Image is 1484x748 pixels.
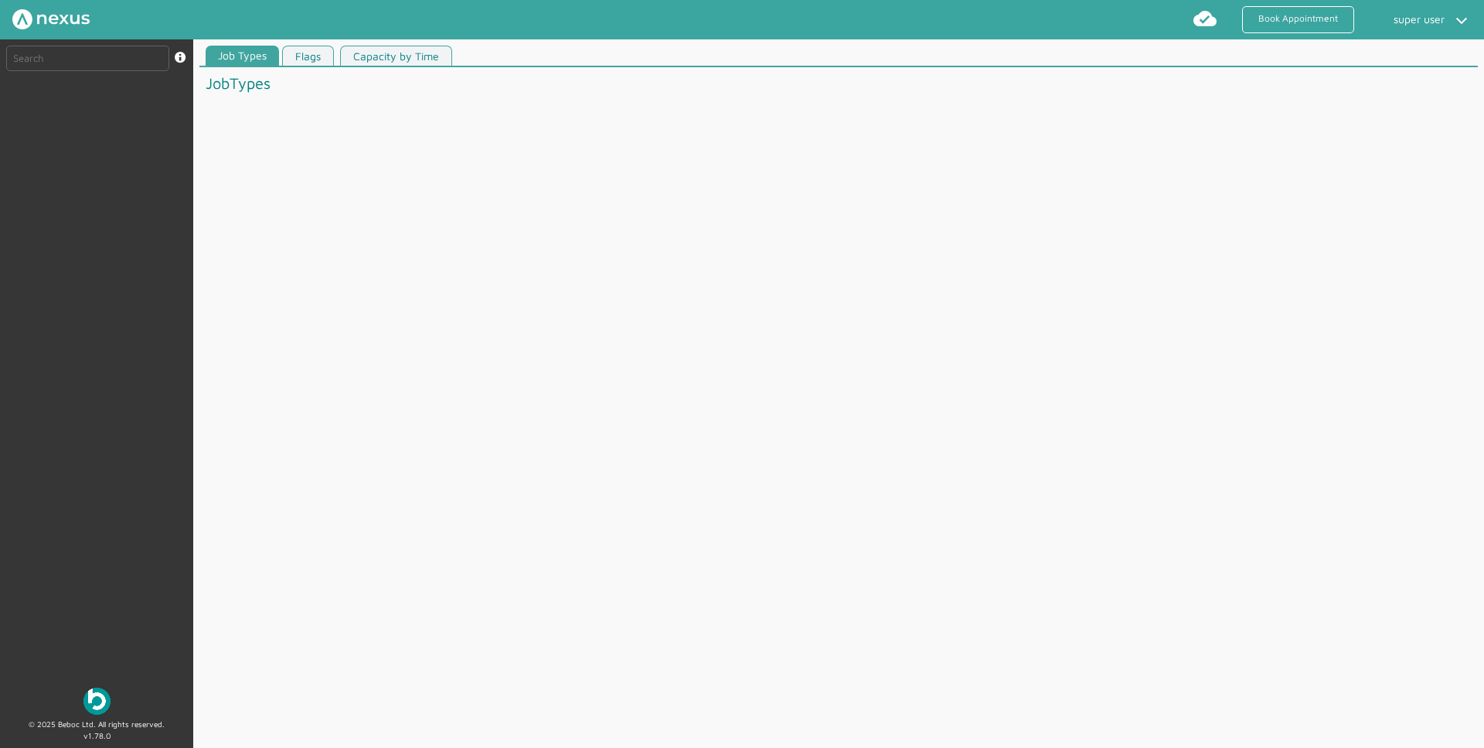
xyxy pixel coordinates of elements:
[6,46,169,71] input: Search by: Ref, PostCode, MPAN, MPRN, Account, Customer
[206,67,836,99] h1: JobTypes
[340,46,452,66] a: Capacity by Time
[206,46,279,66] a: Job Types
[12,9,90,29] img: Nexus
[282,46,334,66] a: Flags
[1193,6,1217,31] img: md-cloud-done.svg
[83,688,111,715] img: Beboc Logo
[1242,6,1354,33] a: Book Appointment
